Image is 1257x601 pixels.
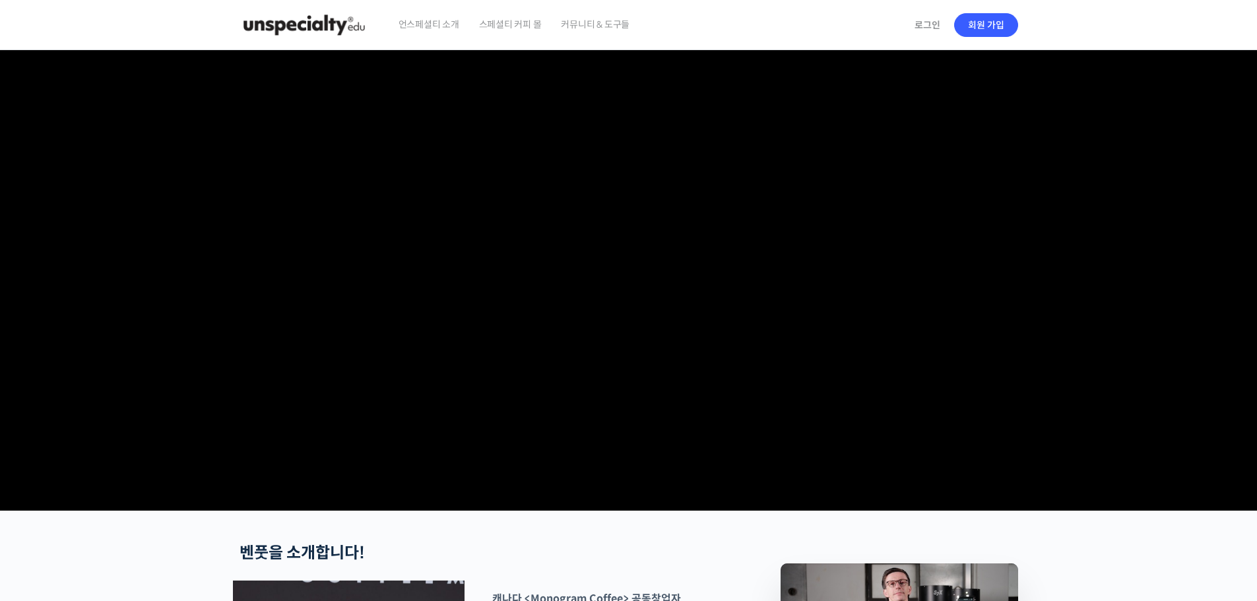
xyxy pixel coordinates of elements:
h2: 벤풋을 소개합니다! [240,544,711,563]
a: 로그인 [907,10,948,40]
a: 회원 가입 [954,13,1018,37]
